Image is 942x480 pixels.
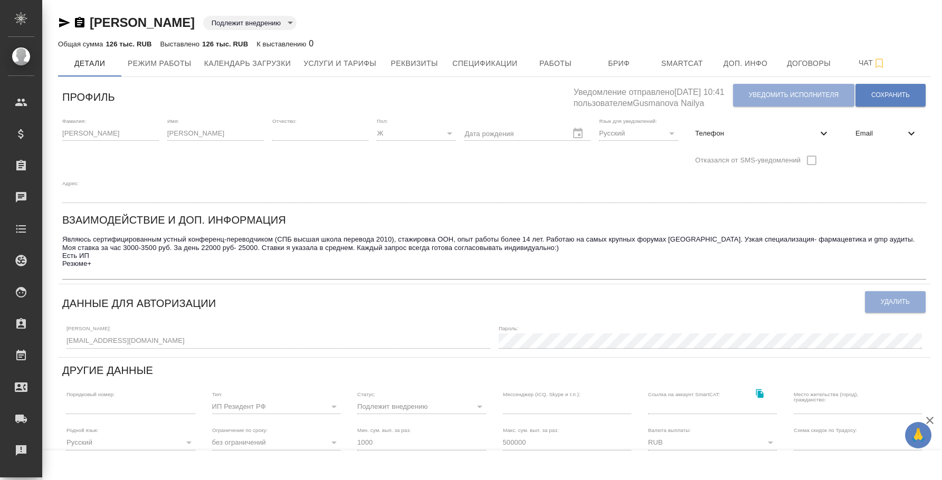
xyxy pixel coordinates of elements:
[389,57,440,70] span: Реквизиты
[847,122,926,145] div: Email
[128,57,192,70] span: Режим работы
[62,118,86,123] label: Фамилия:
[90,15,195,30] a: [PERSON_NAME]
[203,16,297,30] div: Подлежит внедрению
[66,435,195,450] div: Русский
[452,57,517,70] span: Спецификации
[784,57,834,70] span: Договоры
[208,18,284,27] button: Подлежит внедрению
[648,428,691,433] label: Валюта выплаты:
[106,40,151,48] p: 126 тыс. RUB
[871,91,910,100] span: Сохранить
[695,155,801,166] span: Отказался от SMS-уведомлений
[574,81,732,109] h5: Уведомление отправлено [DATE] 10:41 пользователем Gusmanova Nailya
[62,89,115,105] h6: Профиль
[873,57,886,70] svg: Подписаться
[530,57,581,70] span: Работы
[204,57,291,70] span: Календарь загрузки
[64,57,115,70] span: Детали
[212,391,222,397] label: Тип:
[503,428,559,433] label: Макс. сум. вып. за раз:
[847,56,898,70] span: Чат
[377,126,456,141] div: Ж
[160,40,203,48] p: Выставлено
[648,391,720,397] label: Ссылка на аккаунт SmartCAT:
[794,391,890,402] label: Место жительства (город), гражданство:
[58,16,71,29] button: Скопировать ссылку для ЯМессенджера
[749,383,771,405] button: Скопировать ссылку
[62,295,216,312] h6: Данные для авторизации
[357,391,375,397] label: Статус:
[66,326,111,331] label: [PERSON_NAME]:
[256,40,309,48] p: К выставлению
[503,391,581,397] label: Мессенджер (ICQ, Skype и т.п.):
[648,435,777,450] div: RUB
[62,235,926,276] textarea: Являюсь сертифицированным устный конференц-переводчиком (СПБ высшая школа перевода 2010), стажиро...
[303,57,376,70] span: Услуги и тарифы
[272,118,297,123] label: Отчество:
[657,57,708,70] span: Smartcat
[66,391,115,397] label: Порядковый номер:
[855,128,905,139] span: Email
[909,424,927,446] span: 🙏
[62,362,153,379] h6: Другие данные
[212,435,341,450] div: без ограничений
[357,399,486,414] div: Подлежит внедрению
[202,40,248,48] p: 126 тыс. RUB
[58,40,106,48] p: Общая сумма
[73,16,86,29] button: Скопировать ссылку
[212,399,341,414] div: ИП Резидент РФ
[695,128,817,139] span: Телефон
[594,57,644,70] span: Бриф
[167,118,179,123] label: Имя:
[377,118,388,123] label: Пол:
[66,428,99,433] label: Родной язык:
[794,428,857,433] label: Схема скидок по Традосу:
[357,428,411,433] label: Мин. сум. вып. за раз:
[212,428,268,433] label: Ограничение по сроку:
[256,37,313,50] div: 0
[599,126,678,141] div: Русский
[62,180,79,186] label: Адрес:
[599,118,657,123] label: Язык для уведомлений:
[855,84,926,107] button: Сохранить
[720,57,771,70] span: Доп. инфо
[687,122,839,145] div: Телефон
[499,326,518,331] label: Пароль:
[62,212,286,228] h6: Взаимодействие и доп. информация
[905,422,931,448] button: 🙏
